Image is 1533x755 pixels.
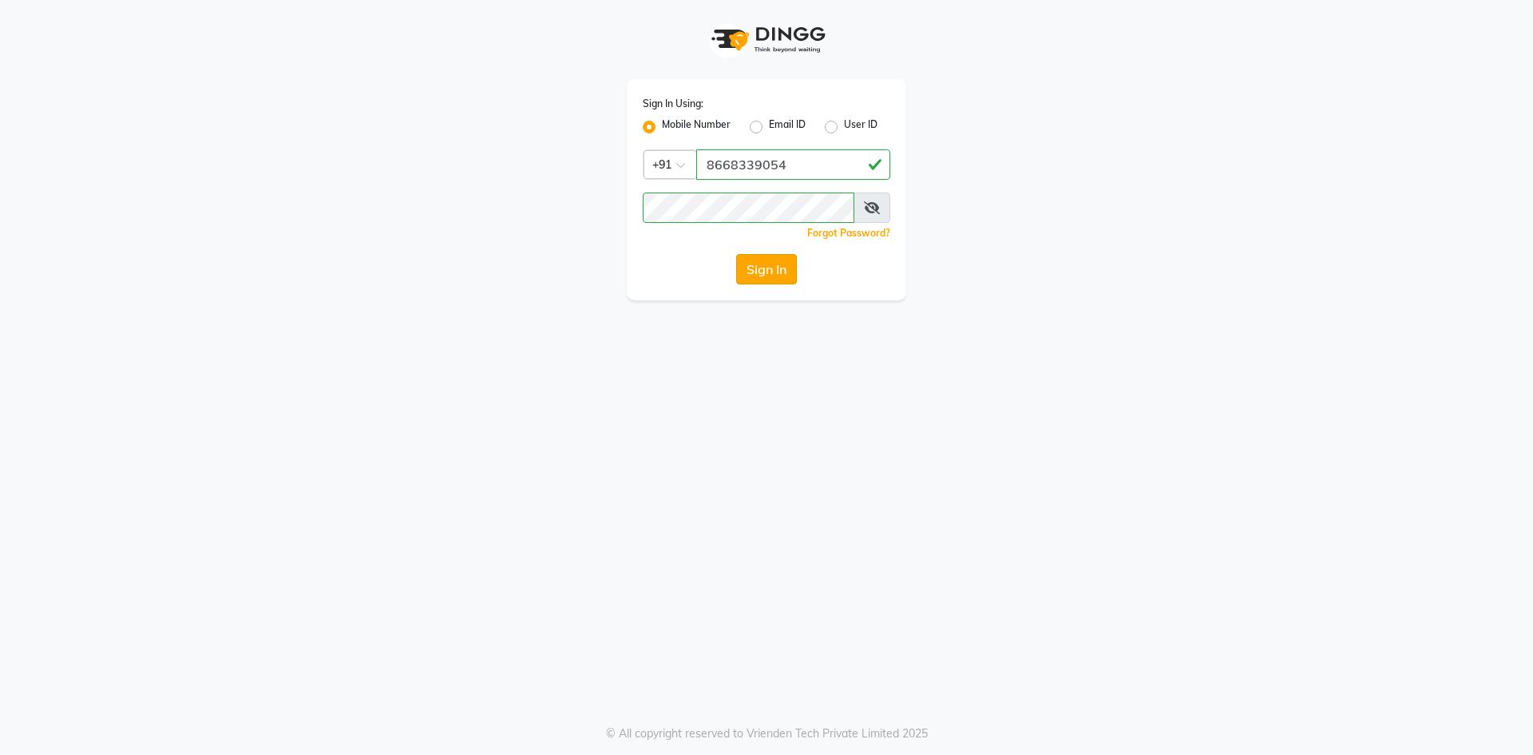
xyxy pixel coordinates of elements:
label: User ID [844,117,877,137]
a: Forgot Password? [807,227,890,239]
label: Mobile Number [662,117,731,137]
input: Username [643,193,854,223]
label: Email ID [769,117,806,137]
input: Username [696,149,890,180]
label: Sign In Using: [643,97,703,111]
img: logo1.svg [703,16,830,63]
button: Sign In [736,254,797,284]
